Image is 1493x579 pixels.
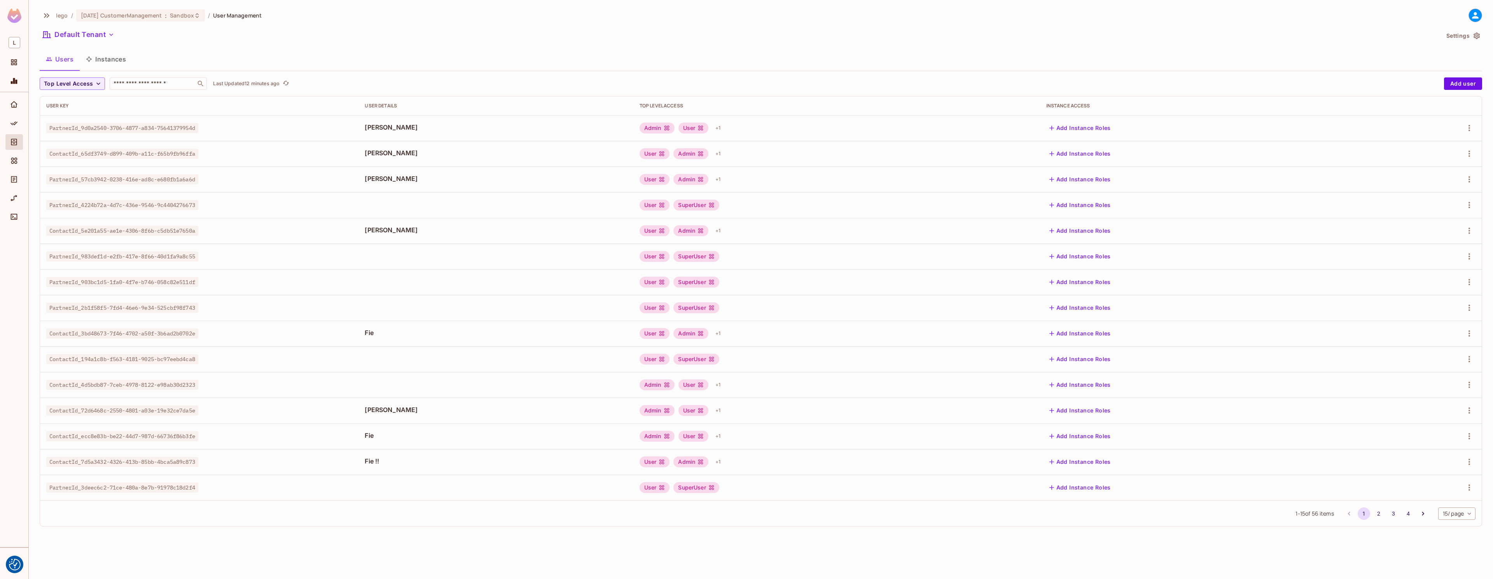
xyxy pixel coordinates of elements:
span: PartnerId_3deec6c2-71ce-480a-8e7b-91978c18d2f4 [46,482,198,493]
div: Elements [5,153,23,168]
span: Fie [365,431,627,440]
div: User Details [365,103,627,109]
div: Admin [640,431,675,442]
button: Add Instance Roles [1046,225,1114,237]
img: SReyMgAAAABJRU5ErkJggg== [7,9,21,23]
span: PartnerId_4224b72a-4d7c-436e-9546-9c4404276673 [46,200,198,210]
button: Users [40,49,80,69]
div: Projects [5,54,23,70]
button: page 1 [1358,507,1370,520]
span: [PERSON_NAME] [365,149,627,157]
span: ContactId_7d5a3432-4326-413b-85bb-4bca5a89c873 [46,457,198,467]
div: + 1 [712,404,724,417]
span: L [9,37,20,48]
button: Top Level Access [40,77,105,90]
button: Instances [80,49,132,69]
div: Admin [673,328,708,339]
div: + 1 [712,147,724,160]
span: refresh [283,80,289,88]
button: Add Instance Roles [1046,199,1114,211]
span: PartnerId_983def1d-e2fb-417e-8f66-40d1fa9a8c55 [46,251,198,261]
span: ContactId_72d6468c-2550-4801-a03e-19e32ce7da5e [46,405,198,416]
span: [PERSON_NAME] [365,226,627,234]
span: User Management [213,12,262,19]
span: Sandbox [170,12,194,19]
div: Help & Updates [5,554,23,570]
div: User [678,123,709,133]
span: 1 - 15 of 56 items [1295,509,1334,518]
div: User [678,405,709,416]
button: Default Tenant [40,28,117,41]
button: Add Instance Roles [1046,122,1114,134]
div: Policy [5,116,23,131]
div: User [640,174,670,185]
div: + 1 [712,225,724,237]
div: Top Level Access [640,103,1034,109]
button: Add Instance Roles [1046,379,1114,391]
div: Admin [673,148,708,159]
div: SuperUser [673,302,719,313]
button: Go to next page [1417,507,1429,520]
span: [PERSON_NAME] [365,405,627,414]
button: Add Instance Roles [1046,353,1114,365]
div: User [640,328,670,339]
span: Fie !! [365,457,627,465]
div: Admin [640,123,675,133]
div: Workspace: lego [5,34,23,51]
div: User [678,379,709,390]
div: + 1 [712,173,724,186]
button: Go to page 3 [1387,507,1400,520]
div: Admin [673,456,708,467]
span: [PERSON_NAME] [365,123,627,132]
div: Admin [640,405,675,416]
span: [DATE] CustomerManagement [81,12,162,19]
div: User [640,251,670,262]
button: refresh [281,79,290,88]
div: SuperUser [673,200,719,211]
div: + 1 [712,430,724,442]
span: PartnerId_9d0a2540-3706-4877-a834-75641379954d [46,123,198,133]
button: Add user [1444,77,1482,90]
button: Add Instance Roles [1046,481,1114,494]
button: Add Instance Roles [1046,173,1114,186]
div: User [640,200,670,211]
button: Consent Preferences [9,559,21,570]
button: Add Instance Roles [1046,327,1114,340]
button: Go to page 4 [1402,507,1414,520]
span: ContactId_194a1c8b-f563-4181-9025-bc97eebd4ca8 [46,354,198,364]
div: Admin [640,379,675,390]
span: PartnerId_2b1f58f5-7fd4-46e6-9e34-525cbf98f743 [46,303,198,313]
div: Admin [673,174,708,185]
span: ContactId_3bd48673-7f46-4702-a50f-3b6ad2b0702e [46,328,198,339]
button: Add Instance Roles [1046,276,1114,288]
div: User [678,431,709,442]
div: SuperUser [673,251,719,262]
span: ContactId_4d5bdb87-7ceb-4978-8122-e98ab30d2323 [46,380,198,390]
div: + 1 [712,456,724,468]
span: PartnerId_903bc1d5-1fa0-4f7e-b746-058c82e511df [46,277,198,287]
div: User Key [46,103,352,109]
span: ContactId_ecc8e83b-be22-44d7-987d-66736f86b3fe [46,431,198,441]
div: User [640,148,670,159]
div: + 1 [712,122,724,134]
span: Click to refresh data [280,79,290,88]
div: Audit Log [5,172,23,187]
button: Add Instance Roles [1046,456,1114,468]
div: Directory [5,134,23,150]
div: SuperUser [673,482,719,493]
span: PartnerId_57cb3942-0238-416e-ad8c-e680fb1a6a6d [46,174,198,184]
span: ContactId_5e201a55-ae1e-4306-8f6b-c5db51e7650a [46,226,198,236]
div: Admin [673,225,708,236]
button: Add Instance Roles [1046,302,1114,314]
div: User [640,456,670,467]
span: : [164,12,167,19]
span: [PERSON_NAME] [365,174,627,183]
span: Top Level Access [44,79,93,89]
div: Instance Access [1046,103,1371,109]
span: Fie [365,328,627,337]
span: the active workspace [56,12,68,19]
button: Settings [1443,30,1482,42]
div: Connect [5,209,23,225]
button: Go to page 2 [1372,507,1385,520]
div: User [640,302,670,313]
